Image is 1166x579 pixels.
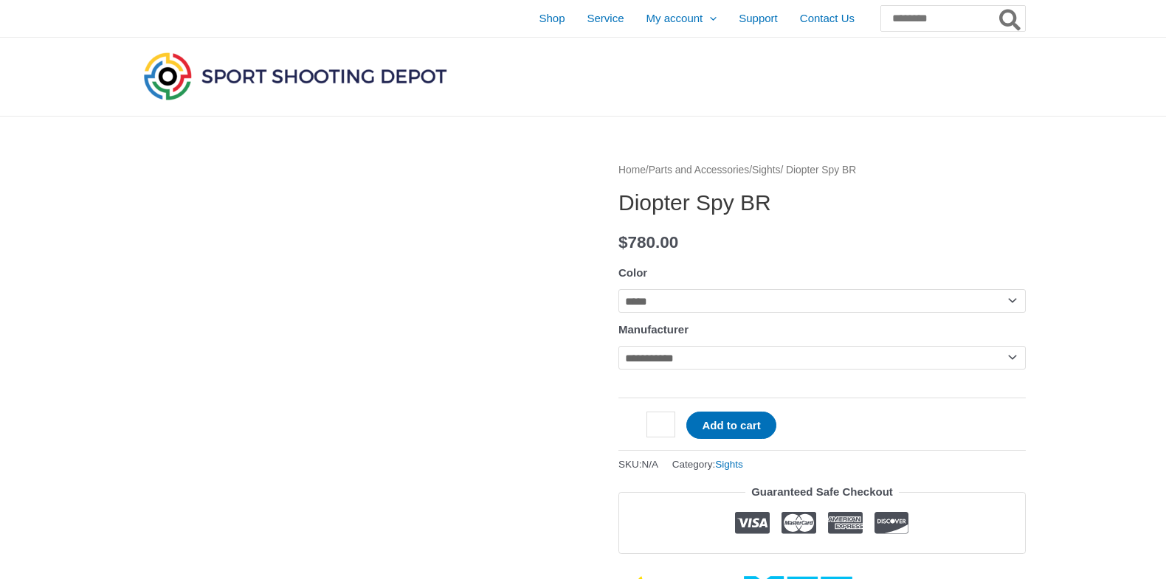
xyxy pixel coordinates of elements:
input: Product quantity [646,412,675,437]
legend: Guaranteed Safe Checkout [745,482,899,502]
span: $ [618,233,628,252]
button: Add to cart [686,412,776,439]
a: Sights [752,164,780,176]
h1: Diopter Spy BR [618,190,1026,216]
a: Sights [715,459,743,470]
span: N/A [642,459,659,470]
nav: Breadcrumb [618,161,1026,180]
span: SKU: [618,455,658,474]
label: Manufacturer [618,323,689,336]
a: Parts and Accessories [649,164,750,176]
label: Color [618,266,647,279]
span: Category: [672,455,743,474]
img: Sport Shooting Depot [140,49,450,103]
bdi: 780.00 [618,233,678,252]
button: Search [996,6,1025,31]
a: Home [618,164,646,176]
